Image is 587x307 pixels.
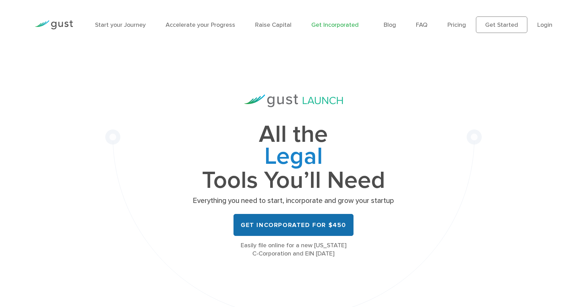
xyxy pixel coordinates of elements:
[191,124,396,191] h1: All the Tools You’ll Need
[191,196,396,206] p: Everything you need to start, incorporate and grow your startup
[384,21,396,29] a: Blog
[233,214,354,236] a: Get Incorporated for $450
[311,21,359,29] a: Get Incorporated
[35,20,73,30] img: Gust Logo
[244,94,343,107] img: Gust Launch Logo
[95,21,146,29] a: Start your Journey
[166,21,235,29] a: Accelerate your Progress
[191,241,396,258] div: Easily file online for a new [US_STATE] C-Corporation and EIN [DATE]
[447,21,466,29] a: Pricing
[476,16,527,33] a: Get Started
[537,21,552,29] a: Login
[191,146,396,170] span: Legal
[255,21,291,29] a: Raise Capital
[416,21,428,29] a: FAQ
